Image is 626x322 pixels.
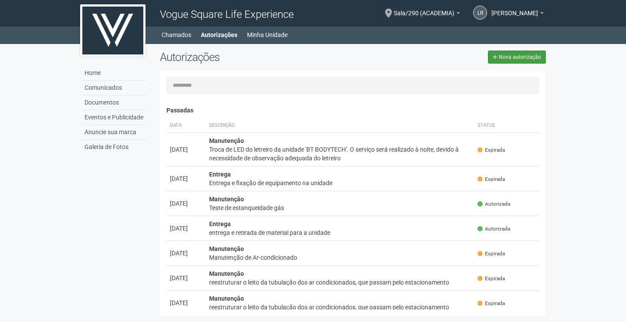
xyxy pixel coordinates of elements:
div: Manutenção de Ar-condicionado [209,253,471,262]
a: Minha Unidade [247,29,288,41]
div: [DATE] [170,174,202,183]
div: [DATE] [170,199,202,208]
div: reestruturar o leito da tubulação dos ar condicionados, que passam pelo estacionamento [209,278,471,287]
th: Data [166,119,206,133]
strong: Manutenção [209,295,244,302]
div: [DATE] [170,224,202,233]
strong: Entrega [209,220,231,227]
a: Eventos e Publicidade [82,110,147,125]
a: Comunicados [82,81,147,95]
a: Documentos [82,95,147,110]
div: [DATE] [170,249,202,258]
a: Nova autorização [488,51,546,64]
a: Anuncie sua marca [82,125,147,140]
a: [PERSON_NAME] [491,11,544,18]
div: [DATE] [170,274,202,282]
strong: Manutenção [209,270,244,277]
a: Sala/290 (ACADEMIA) [394,11,460,18]
strong: Manutenção [209,137,244,144]
a: Home [82,66,147,81]
div: entrega e retirada de material para a unidade [209,228,471,237]
h4: Passadas [166,107,540,114]
a: Autorizações [201,29,237,41]
span: Autorizada [477,225,510,233]
span: Expirada [477,300,505,307]
a: Galeria de Fotos [82,140,147,154]
div: Entrega e fixação de equipamento na unidade [209,179,471,187]
span: Autorizada [477,200,510,208]
div: reestruturar o leito da tubulação dos ar condicionados, que passam pelo estacionamento [209,303,471,312]
a: Chamados [162,29,191,41]
span: Expirada [477,146,505,154]
div: [DATE] [170,145,202,154]
th: Status [474,119,539,133]
div: [DATE] [170,298,202,307]
strong: Entrega [209,171,231,178]
span: Lays Roseno [491,1,538,17]
span: Expirada [477,176,505,183]
a: LR [473,6,487,20]
span: Expirada [477,275,505,282]
img: logo.jpg [80,4,146,57]
h2: Autorizações [160,51,346,64]
span: Sala/290 (ACADEMIA) [394,1,454,17]
strong: Manutenção [209,196,244,203]
strong: Manutenção [209,245,244,252]
span: Nova autorização [499,54,541,60]
div: Teste de estanqueidade gás [209,203,471,212]
span: Vogue Square Life Experience [160,8,294,20]
th: Descrição [206,119,474,133]
div: Troca de LED do letreiro da unidade 'BT BODYTECH'. O serviço será realizado à noite, devido à nec... [209,145,471,163]
span: Expirada [477,250,505,258]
